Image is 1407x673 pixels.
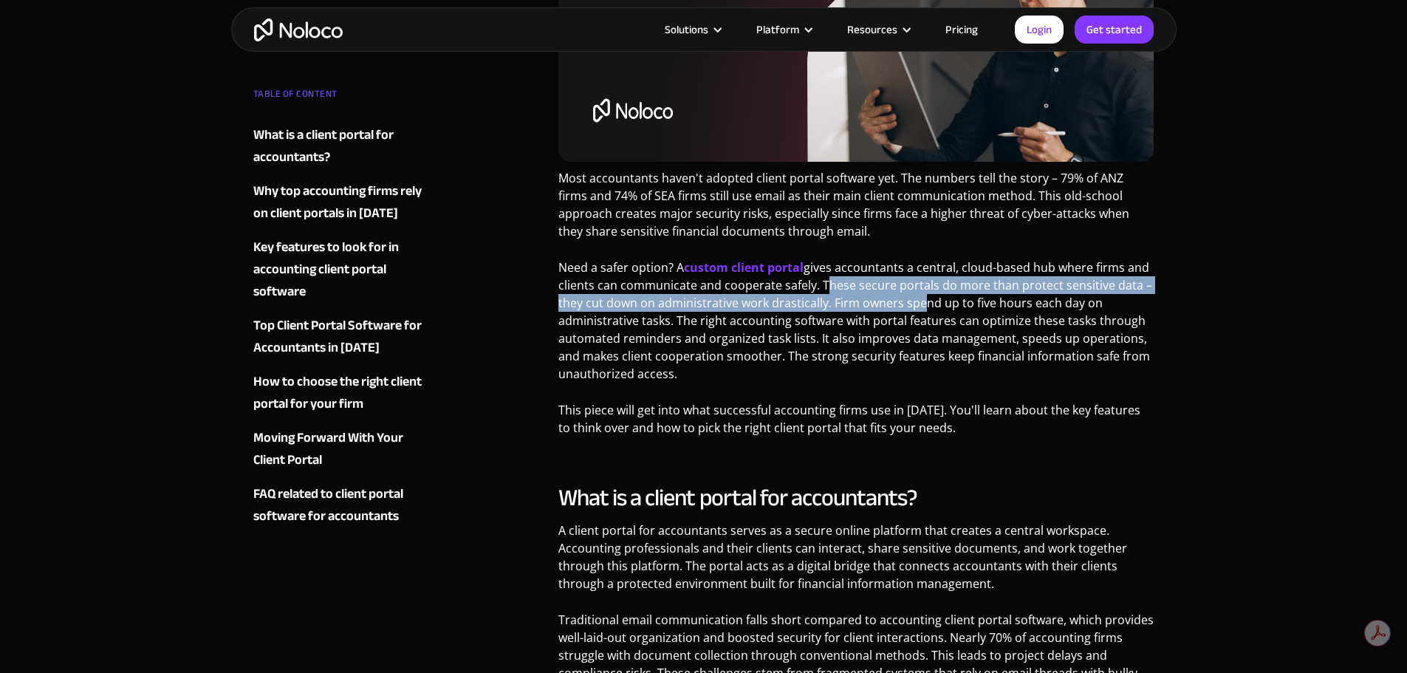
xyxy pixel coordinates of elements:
p: This piece will get into what successful accounting firms use in [DATE]. You'll learn about the k... [558,401,1154,448]
div: Resources [847,20,897,39]
a: Top Client Portal Software for Accountants in [DATE] [253,315,432,359]
a: Login [1015,16,1064,44]
p: Need a safer option? A gives accountants a central, cloud-based hub where firms and clients can c... [558,259,1154,394]
h2: What is a client portal for accountants? [558,483,1154,513]
a: Moving Forward With Your Client Portal [253,427,432,471]
a: Key features to look for in accounting client portal software [253,236,432,303]
p: A client portal for accountants serves as a secure online platform that creates a central workspa... [558,522,1154,604]
a: custom client portal [684,259,804,276]
div: Solutions [665,20,708,39]
div: Platform [738,20,829,39]
a: How to choose the right client portal for your firm [253,371,432,415]
div: Solutions [646,20,738,39]
a: What is a client portal for accountants? [253,124,432,168]
a: Get started [1075,16,1154,44]
div: TABLE OF CONTENT [253,83,432,112]
a: Pricing [927,20,996,39]
div: Platform [756,20,799,39]
p: Most accountants haven't adopted client portal software yet. The numbers tell the story – 79% of ... [558,169,1154,251]
a: Why top accounting firms rely on client portals in [DATE] [253,180,432,225]
a: home [254,18,343,41]
div: Resources [829,20,927,39]
a: FAQ related to client portal software for accountants [253,483,432,527]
